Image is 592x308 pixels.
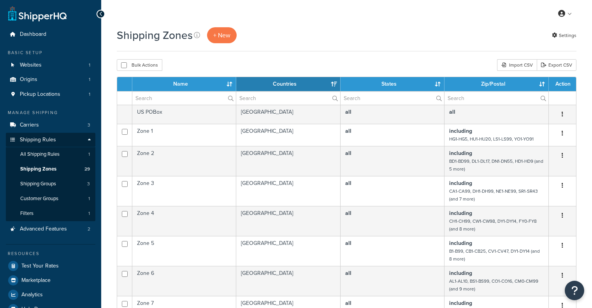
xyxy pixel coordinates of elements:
[84,166,90,172] span: 29
[345,149,351,157] b: all
[6,162,95,176] a: Shipping Zones 29
[21,292,43,298] span: Analytics
[449,209,472,217] b: including
[213,31,230,40] span: + New
[6,118,95,132] li: Carriers
[88,226,90,232] span: 2
[6,206,95,221] a: Filters 1
[341,92,444,105] input: Search
[552,30,576,41] a: Settings
[6,192,95,206] a: Customer Groups 1
[21,277,51,284] span: Marketplace
[6,177,95,191] a: Shipping Groups 3
[6,87,95,102] a: Pickup Locations 1
[6,162,95,176] li: Shipping Zones
[345,239,351,247] b: all
[6,222,95,236] a: Advanced Features 2
[20,122,39,128] span: Carriers
[236,92,340,105] input: Search
[444,77,549,91] th: Zip/Postal: activate to sort column ascending
[449,179,472,187] b: including
[6,133,95,147] a: Shipping Rules
[117,59,162,71] button: Bulk Actions
[6,206,95,221] li: Filters
[537,59,576,71] a: Export CSV
[6,273,95,287] a: Marketplace
[449,158,543,172] small: BD1-BD99, DL1-DL17, DN1-DN55, HD1-HD9 (and 5 more)
[6,109,95,116] div: Manage Shipping
[6,58,95,72] a: Websites 1
[449,136,534,143] small: HG1-HG5, HU1-HU20, LS1-LS99, YO1-YO91
[345,127,351,135] b: all
[132,124,236,146] td: Zone 1
[6,58,95,72] li: Websites
[6,177,95,191] li: Shipping Groups
[449,149,472,157] b: including
[6,259,95,273] a: Test Your Rates
[236,206,341,236] td: [GEOGRAPHIC_DATA]
[20,31,46,38] span: Dashboard
[6,72,95,87] a: Origins 1
[345,269,351,277] b: all
[132,105,236,124] td: US POBox
[20,91,60,98] span: Pickup Locations
[449,239,472,247] b: including
[20,62,42,69] span: Websites
[6,222,95,236] li: Advanced Features
[21,263,59,269] span: Test Your Rates
[132,77,236,91] th: Name: activate to sort column ascending
[449,108,455,116] b: all
[20,166,56,172] span: Shipping Zones
[88,195,90,202] span: 1
[88,122,90,128] span: 3
[6,250,95,257] div: Resources
[207,27,237,43] a: + New
[236,105,341,124] td: [GEOGRAPHIC_DATA]
[132,206,236,236] td: Zone 4
[6,72,95,87] li: Origins
[8,6,67,21] a: ShipperHQ Home
[236,176,341,206] td: [GEOGRAPHIC_DATA]
[87,181,90,187] span: 3
[132,146,236,176] td: Zone 2
[236,77,341,91] th: Countries: activate to sort column ascending
[20,210,33,217] span: Filters
[20,181,56,187] span: Shipping Groups
[132,176,236,206] td: Zone 3
[88,210,90,217] span: 1
[345,108,351,116] b: all
[6,27,95,42] a: Dashboard
[132,92,236,105] input: Search
[449,269,472,277] b: including
[6,147,95,162] li: All Shipping Rules
[345,209,351,217] b: all
[88,151,90,158] span: 1
[497,59,537,71] div: Import CSV
[117,28,193,43] h1: Shipping Zones
[345,179,351,187] b: all
[236,266,341,296] td: [GEOGRAPHIC_DATA]
[449,299,472,307] b: including
[341,77,444,91] th: States: activate to sort column ascending
[236,236,341,266] td: [GEOGRAPHIC_DATA]
[449,248,540,262] small: B1-B99, CB1-CB25, CV1-CV47, DY1-DY14 (and 8 more)
[449,188,538,202] small: CA1-CA99, DH1-DH99, NE1-NE99, SR1-SR43 (and 7 more)
[89,76,90,83] span: 1
[20,195,58,202] span: Customer Groups
[6,49,95,56] div: Basic Setup
[89,91,90,98] span: 1
[20,137,56,143] span: Shipping Rules
[236,124,341,146] td: [GEOGRAPHIC_DATA]
[565,281,584,300] button: Open Resource Center
[6,288,95,302] a: Analytics
[345,299,351,307] b: all
[132,266,236,296] td: Zone 6
[449,278,538,292] small: AL1-AL10, BS1-BS99, CO1-CO16, CM0-CM99 (and 9 more)
[20,76,37,83] span: Origins
[449,218,537,232] small: CH1-CH99, CW1-CW98, DY1-DY14, FY0-FY8 (and 8 more)
[132,236,236,266] td: Zone 5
